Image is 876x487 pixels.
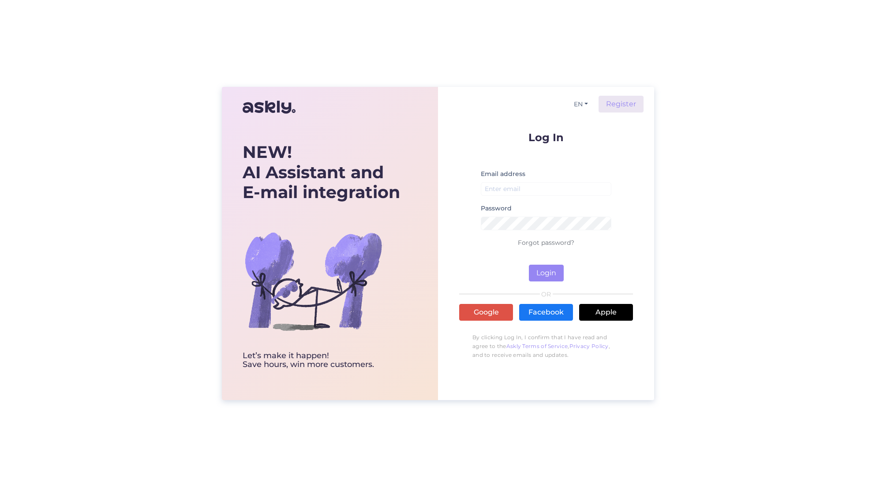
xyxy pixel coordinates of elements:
[481,169,525,179] label: Email address
[243,142,400,202] div: AI Assistant and E-mail integration
[481,204,512,213] label: Password
[529,265,564,281] button: Login
[506,343,568,349] a: Askly Terms of Service
[243,142,292,162] b: NEW!
[569,343,609,349] a: Privacy Policy
[519,304,573,321] a: Facebook
[481,182,611,196] input: Enter email
[243,352,400,369] div: Let’s make it happen! Save hours, win more customers.
[243,97,296,118] img: Askly
[579,304,633,321] a: Apple
[459,329,633,364] p: By clicking Log In, I confirm that I have read and agree to the , , and to receive emails and upd...
[570,98,591,111] button: EN
[599,96,644,112] a: Register
[518,239,574,247] a: Forgot password?
[459,304,513,321] a: Google
[540,291,553,297] span: OR
[243,210,384,352] img: bg-askly
[459,132,633,143] p: Log In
